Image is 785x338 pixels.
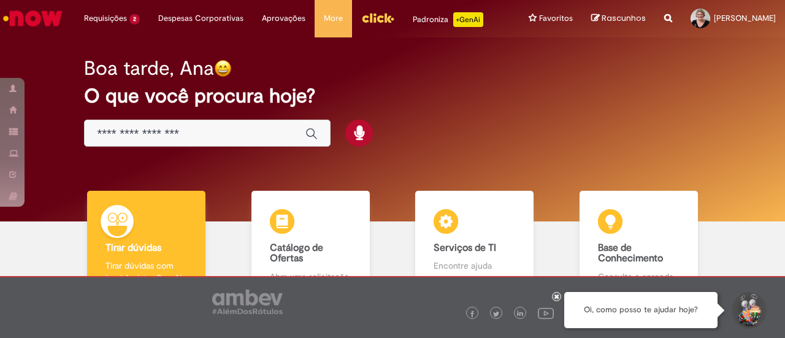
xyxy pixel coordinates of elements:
[730,292,767,329] button: Iniciar Conversa de Suporte
[564,292,718,328] div: Oi, como posso te ajudar hoje?
[493,311,499,317] img: logo_footer_twitter.png
[1,6,64,31] img: ServiceNow
[229,191,393,297] a: Catálogo de Ofertas Abra uma solicitação
[602,12,646,24] span: Rascunhos
[517,310,523,318] img: logo_footer_linkedin.png
[413,12,483,27] div: Padroniza
[84,12,127,25] span: Requisições
[392,191,557,297] a: Serviços de TI Encontre ajuda
[262,12,305,25] span: Aprovações
[434,242,496,254] b: Serviços de TI
[469,311,475,317] img: logo_footer_facebook.png
[212,290,283,314] img: logo_footer_ambev_rotulo_gray.png
[538,305,554,321] img: logo_footer_youtube.png
[84,58,214,79] h2: Boa tarde, Ana
[270,271,351,283] p: Abra uma solicitação
[453,12,483,27] p: +GenAi
[105,242,161,254] b: Tirar dúvidas
[434,259,515,272] p: Encontre ajuda
[714,13,776,23] span: [PERSON_NAME]
[598,242,663,265] b: Base de Conhecimento
[84,85,700,107] h2: O que você procura hoje?
[64,191,229,297] a: Tirar dúvidas Tirar dúvidas com Lupi Assist e Gen Ai
[361,9,394,27] img: click_logo_yellow_360x200.png
[324,12,343,25] span: More
[158,12,243,25] span: Despesas Corporativas
[591,13,646,25] a: Rascunhos
[105,259,187,284] p: Tirar dúvidas com Lupi Assist e Gen Ai
[539,12,573,25] span: Favoritos
[214,60,232,77] img: happy-face.png
[598,271,680,283] p: Consulte e aprenda
[270,242,323,265] b: Catálogo de Ofertas
[129,14,140,25] span: 2
[557,191,721,297] a: Base de Conhecimento Consulte e aprenda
